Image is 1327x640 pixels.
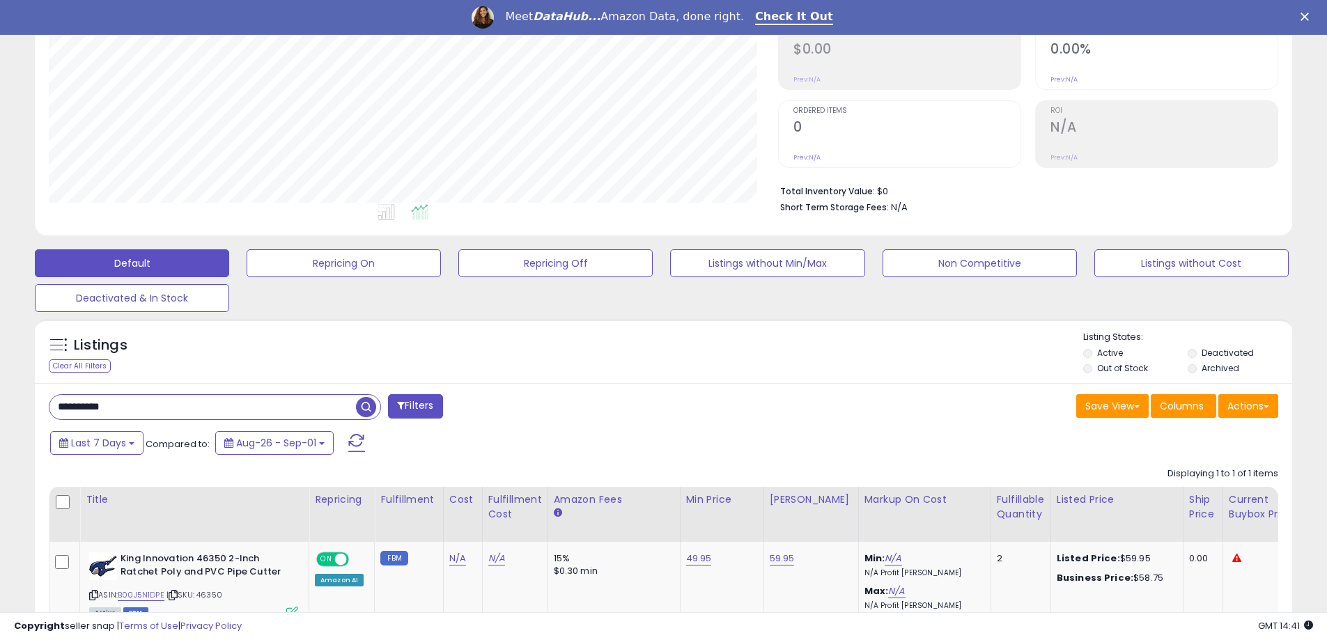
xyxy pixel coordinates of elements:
button: Filters [388,394,442,419]
h2: N/A [1050,119,1278,138]
a: N/A [449,552,466,565]
span: ROI [1050,107,1278,115]
button: Non Competitive [883,249,1077,277]
small: FBM [380,551,408,565]
button: Last 7 Days [50,431,143,455]
small: Prev: N/A [793,75,821,84]
button: Actions [1218,394,1278,418]
span: 2025-09-9 14:41 GMT [1258,619,1313,632]
div: Fulfillable Quantity [997,492,1045,522]
small: Prev: N/A [1050,153,1078,162]
div: Amazon Fees [554,492,674,507]
a: Check It Out [755,10,833,25]
button: Listings without Cost [1094,249,1289,277]
img: 31ZlcIe-IeL._SL40_.jpg [89,552,117,580]
a: B00J5N1DPE [118,589,164,601]
button: Deactivated & In Stock [35,284,229,312]
span: ON [318,554,335,565]
div: Meet Amazon Data, done right. [505,10,744,24]
div: ASIN: [89,552,298,617]
span: OFF [347,554,369,565]
div: Title [86,492,303,507]
span: Aug-26 - Sep-01 [236,436,316,450]
button: Default [35,249,229,277]
a: Privacy Policy [180,619,242,632]
a: 59.95 [770,552,795,565]
p: N/A Profit [PERSON_NAME] [864,568,980,578]
button: Listings without Min/Max [670,249,864,277]
div: Fulfillment [380,492,437,507]
div: Clear All Filters [49,359,111,373]
button: Save View [1076,394,1149,418]
h5: Listings [74,336,127,355]
span: | SKU: 46350 [166,589,222,600]
label: Out of Stock [1097,362,1148,374]
b: Max: [864,584,889,598]
b: King Innovation 46350 2-Inch Ratchet Poly and PVC Pipe Cutter [121,552,290,582]
div: Min Price [686,492,758,507]
a: Terms of Use [119,619,178,632]
h2: 0.00% [1050,41,1278,60]
div: Fulfillment Cost [488,492,542,522]
a: N/A [488,552,505,565]
h2: $0.00 [793,41,1021,60]
a: N/A [888,584,905,598]
label: Active [1097,347,1123,359]
div: Displaying 1 to 1 of 1 items [1167,467,1278,481]
b: Min: [864,552,885,565]
a: N/A [885,552,901,565]
button: Repricing On [247,249,441,277]
span: FBM [123,607,148,619]
p: Listing States: [1083,331,1292,344]
small: Amazon Fees. [554,507,562,520]
div: $0.30 min [554,565,669,577]
span: Ordered Items [793,107,1021,115]
div: 0.00 [1189,552,1212,565]
div: Close [1301,13,1314,21]
b: Listed Price: [1057,552,1120,565]
div: Amazon AI [315,574,364,586]
div: Current Buybox Price [1229,492,1301,522]
div: Ship Price [1189,492,1217,522]
div: $58.75 [1057,572,1172,584]
div: 2 [997,552,1040,565]
button: Columns [1151,394,1216,418]
b: Short Term Storage Fees: [780,201,889,213]
span: Last 7 Days [71,436,126,450]
img: Profile image for Georgie [472,6,494,29]
b: Business Price: [1057,571,1133,584]
div: Listed Price [1057,492,1177,507]
span: N/A [891,201,908,214]
th: The percentage added to the cost of goods (COGS) that forms the calculator for Min & Max prices. [858,487,991,542]
button: Aug-26 - Sep-01 [215,431,334,455]
span: Compared to: [146,437,210,451]
li: $0 [780,182,1268,198]
span: Profit [793,29,1021,37]
p: N/A Profit [PERSON_NAME] [864,601,980,611]
div: Cost [449,492,476,507]
div: 15% [554,552,669,565]
div: Markup on Cost [864,492,985,507]
div: Repricing [315,492,368,507]
i: DataHub... [533,10,600,23]
b: Total Inventory Value: [780,185,875,197]
button: Repricing Off [458,249,653,277]
span: All listings currently available for purchase on Amazon [89,607,121,619]
label: Archived [1202,362,1239,374]
strong: Copyright [14,619,65,632]
small: Prev: N/A [1050,75,1078,84]
span: Avg. Buybox Share [1050,29,1278,37]
small: Prev: N/A [793,153,821,162]
div: [PERSON_NAME] [770,492,853,507]
h2: 0 [793,119,1021,138]
div: seller snap | | [14,620,242,633]
span: Columns [1160,399,1204,413]
a: 49.95 [686,552,712,565]
label: Deactivated [1202,347,1254,359]
div: $59.95 [1057,552,1172,565]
